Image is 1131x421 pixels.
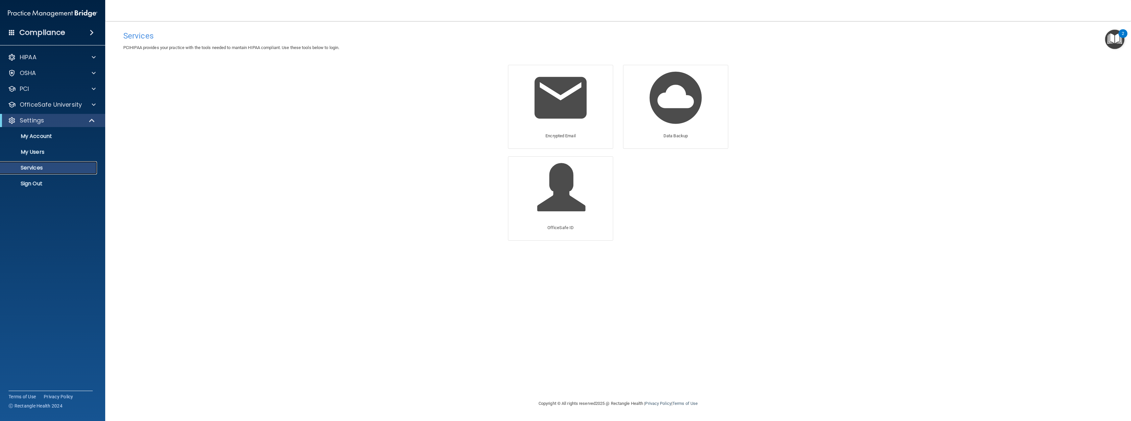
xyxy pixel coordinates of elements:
a: Privacy Policy [44,393,73,400]
button: Open Resource Center, 2 new notifications [1105,30,1124,49]
p: Encrypted Email [545,132,576,140]
a: OfficeSafe University [8,101,96,109]
p: My Account [4,133,94,140]
p: Settings [20,117,44,124]
a: OSHA [8,69,96,77]
div: Copyright © All rights reserved 2025 @ Rectangle Health | | [498,393,738,414]
a: PCI [8,85,96,93]
a: OfficeSafe ID [508,156,613,240]
p: Services [4,165,94,171]
h4: Compliance [19,28,65,37]
img: PMB logo [8,7,97,20]
a: HIPAA [8,53,96,61]
span: Ⓒ Rectangle Health 2024 [9,403,62,409]
p: OfficeSafe ID [547,224,574,232]
a: Terms of Use [9,393,36,400]
div: 2 [1122,34,1124,42]
p: OfficeSafe University [20,101,82,109]
p: PCI [20,85,29,93]
img: Encrypted Email [529,66,592,129]
h4: Services [123,32,1113,40]
a: Encrypted Email Encrypted Email [508,65,613,149]
p: Sign Out [4,180,94,187]
iframe: Drift Widget Chat Controller [1017,374,1123,401]
img: Data Backup [644,66,707,129]
a: Settings [8,117,95,124]
p: Data Backup [663,132,688,140]
p: HIPAA [20,53,36,61]
a: Terms of Use [672,401,698,406]
p: OSHA [20,69,36,77]
span: PCIHIPAA provides your practice with the tools needed to mantain HIPAA compliant. Use these tools... [123,45,339,50]
a: Data Backup Data Backup [623,65,728,149]
a: Privacy Policy [645,401,671,406]
p: My Users [4,149,94,155]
